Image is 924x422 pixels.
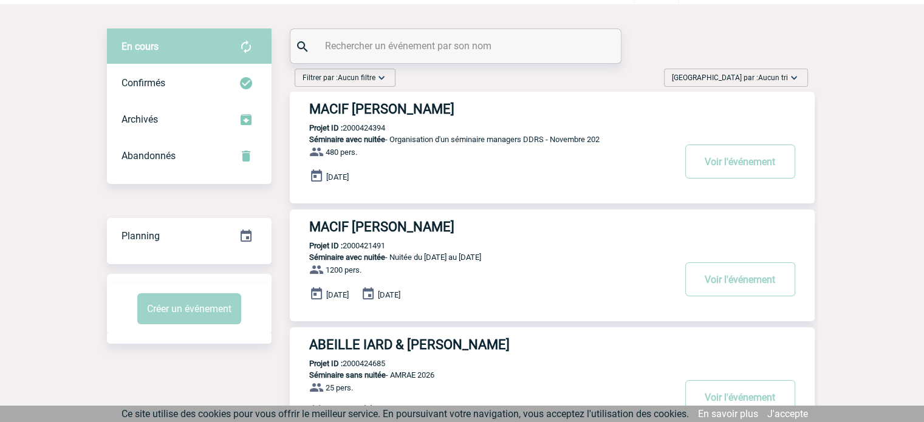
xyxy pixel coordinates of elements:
[685,262,795,296] button: Voir l'événement
[685,145,795,179] button: Voir l'événement
[375,72,388,84] img: baseline_expand_more_white_24dp-b.png
[309,123,343,132] b: Projet ID :
[121,77,165,89] span: Confirmés
[309,253,385,262] span: Séminaire avec nuitée
[309,135,385,144] span: Séminaire avec nuitée
[290,370,674,379] p: - AMRAE 2026
[309,219,674,234] h3: MACIF [PERSON_NAME]
[121,41,159,52] span: En cours
[326,265,361,274] span: 1200 pers.
[326,148,357,157] span: 480 pers.
[326,383,353,392] span: 25 pers.
[698,408,758,420] a: En savoir plus
[290,241,385,250] p: 2000421491
[121,114,158,125] span: Archivés
[322,37,592,55] input: Rechercher un événement par son nom
[326,290,349,299] span: [DATE]
[137,293,241,324] button: Créer un événement
[107,29,272,65] div: Retrouvez ici tous vos évènements avant confirmation
[290,253,674,262] p: - Nuitée du [DATE] au [DATE]
[309,337,674,352] h3: ABEILLE IARD & [PERSON_NAME]
[758,73,788,82] span: Aucun tri
[309,370,386,379] span: Séminaire sans nuitée
[290,337,815,352] a: ABEILLE IARD & [PERSON_NAME]
[290,219,815,234] a: MACIF [PERSON_NAME]
[788,72,800,84] img: baseline_expand_more_white_24dp-b.png
[290,359,385,368] p: 2000424685
[107,138,272,174] div: Retrouvez ici tous vos événements annulés
[378,290,400,299] span: [DATE]
[107,217,272,253] a: Planning
[121,408,689,420] span: Ce site utilise des cookies pour vous offrir le meilleur service. En poursuivant votre navigation...
[309,241,343,250] b: Projet ID :
[303,72,375,84] span: Filtrer par :
[121,150,176,162] span: Abandonnés
[326,172,349,182] span: [DATE]
[121,230,160,242] span: Planning
[338,73,375,82] span: Aucun filtre
[685,380,795,414] button: Voir l'événement
[672,72,788,84] span: [GEOGRAPHIC_DATA] par :
[107,101,272,138] div: Retrouvez ici tous les événements que vous avez décidé d'archiver
[309,359,343,368] b: Projet ID :
[767,408,808,420] a: J'accepte
[290,135,674,144] p: - Organisation d'un séminaire managers DDRS - Novembre 202
[309,101,674,117] h3: MACIF [PERSON_NAME]
[290,101,815,117] a: MACIF [PERSON_NAME]
[107,218,272,254] div: Retrouvez ici tous vos événements organisés par date et état d'avancement
[290,123,385,132] p: 2000424394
